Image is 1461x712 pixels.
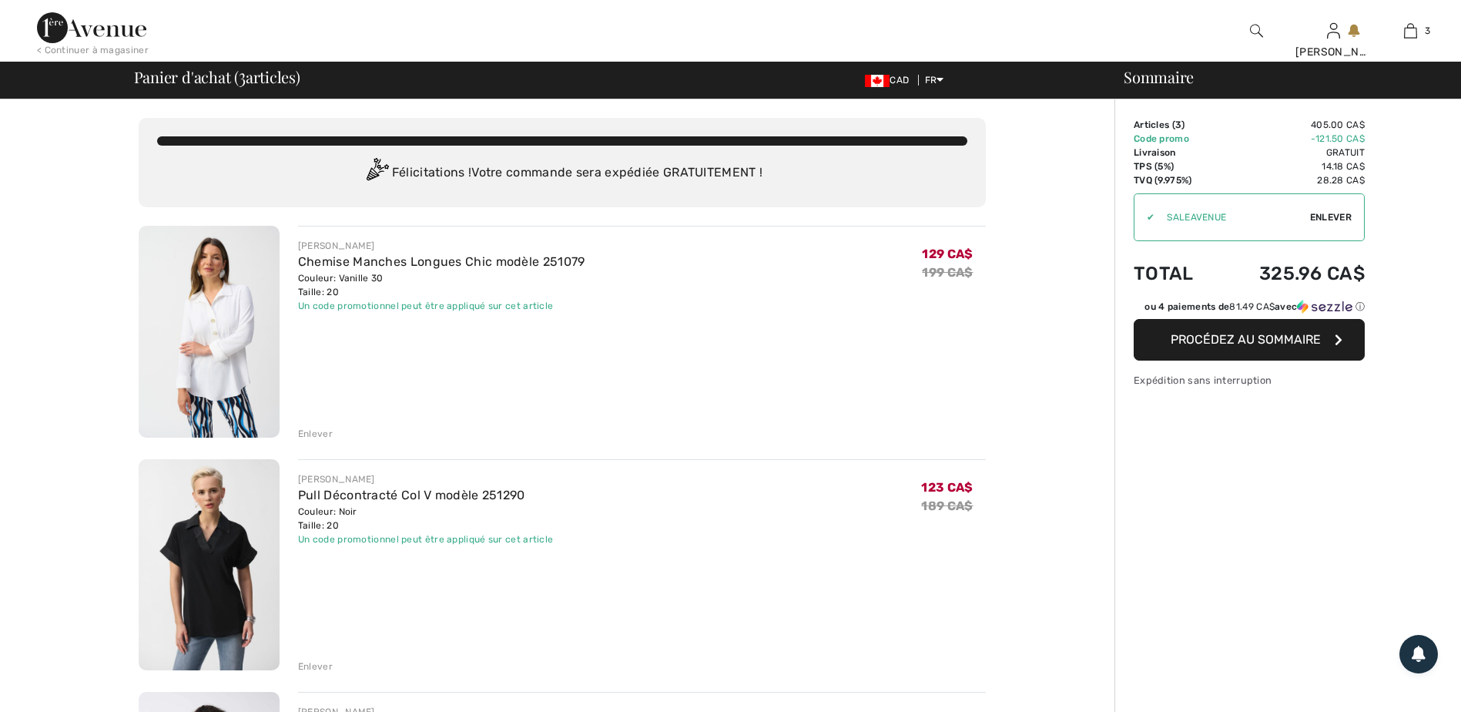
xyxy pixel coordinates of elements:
[1105,69,1452,85] div: Sommaire
[1217,146,1365,160] td: Gratuit
[37,12,146,43] img: 1ère Avenue
[1217,132,1365,146] td: -121.50 CA$
[1372,22,1448,40] a: 3
[1297,300,1352,314] img: Sezzle
[298,239,585,253] div: [PERSON_NAME]
[298,505,554,532] div: Couleur: Noir Taille: 20
[1134,373,1365,388] div: Expédition sans interruption
[1171,332,1321,347] span: Procédez au sommaire
[922,265,973,280] s: 199 CA$
[1217,247,1365,300] td: 325.96 CA$
[1327,22,1340,40] img: Mes infos
[298,299,585,313] div: Un code promotionnel peut être appliqué sur cet article
[298,660,333,673] div: Enlever
[1217,173,1365,187] td: 28.28 CA$
[922,247,973,261] span: 129 CA$
[1134,247,1217,300] td: Total
[139,459,280,671] img: Pull Décontracté Col V modèle 251290
[1134,132,1217,146] td: Code promo
[1404,22,1417,40] img: Mon panier
[1175,119,1181,130] span: 3
[1250,22,1263,40] img: recherche
[1310,210,1352,224] span: Enlever
[925,75,944,86] span: FR
[1134,210,1154,224] div: ✔
[134,69,300,85] span: Panier d'achat ( articles)
[1134,118,1217,132] td: Articles ( )
[1134,160,1217,173] td: TPS (5%)
[361,158,392,189] img: Congratulation2.svg
[1134,300,1365,319] div: ou 4 paiements de81.49 CA$avecSezzle Cliquez pour en savoir plus sur Sezzle
[1425,24,1430,38] span: 3
[1154,194,1310,240] input: Code promo
[921,499,973,513] s: 189 CA$
[1134,173,1217,187] td: TVQ (9.975%)
[1134,319,1365,361] button: Procédez au sommaire
[298,254,585,269] a: Chemise Manches Longues Chic modèle 251079
[298,427,333,441] div: Enlever
[1134,146,1217,160] td: Livraison
[139,226,280,438] img: Chemise Manches Longues Chic modèle 251079
[865,75,915,86] span: CAD
[1229,301,1275,312] span: 81.49 CA$
[37,43,149,57] div: < Continuer à magasiner
[1295,44,1371,60] div: [PERSON_NAME]
[239,65,246,86] span: 3
[1327,23,1340,38] a: Se connecter
[298,488,525,502] a: Pull Décontracté Col V modèle 251290
[1144,300,1365,314] div: ou 4 paiements de avec
[157,158,967,189] div: Félicitations ! Votre commande sera expédiée GRATUITEMENT !
[298,532,554,546] div: Un code promotionnel peut être appliqué sur cet article
[1217,118,1365,132] td: 405.00 CA$
[865,75,890,87] img: Canadian Dollar
[1217,160,1365,173] td: 14.18 CA$
[298,472,554,486] div: [PERSON_NAME]
[921,480,973,495] span: 123 CA$
[298,271,585,299] div: Couleur: Vanille 30 Taille: 20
